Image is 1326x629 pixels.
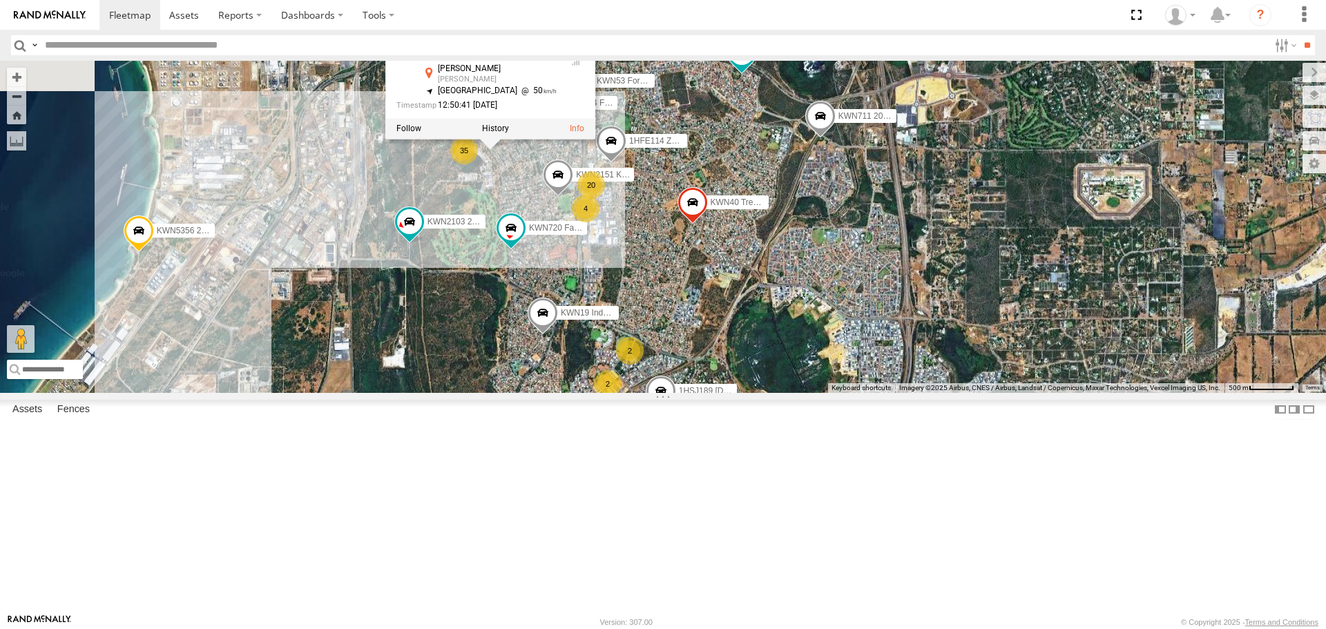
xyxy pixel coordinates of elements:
[559,99,660,108] span: KWN2184 Facility Cleaning
[679,387,782,396] span: 1HSJ189 [DOMAIN_NAME]
[1287,400,1301,420] label: Dock Summary Table to the Right
[570,124,584,134] a: View Asset Details
[572,195,599,222] div: 4
[1305,385,1320,390] a: Terms (opens in new tab)
[1303,154,1326,173] label: Map Settings
[711,198,785,208] span: KWN40 Tree Officer
[577,171,605,199] div: 20
[427,217,567,227] span: KWN2103 2000374 Volvo L60 Loader
[561,309,656,318] span: KWN19 Industrial Mowing
[899,384,1220,391] span: Imagery ©2025 Airbus, CNES / Airbus, Landsat / Copernicus, Maxar Technologies, Vexcel Imaging US,...
[1181,618,1318,626] div: © Copyright 2025 -
[438,86,517,96] span: [GEOGRAPHIC_DATA]
[29,35,40,55] label: Search Query
[832,383,891,393] button: Keyboard shortcuts
[1302,400,1316,420] label: Hide Summary Table
[594,370,622,398] div: 2
[1224,383,1298,393] button: Map Scale: 500 m per 62 pixels
[7,106,26,124] button: Zoom Home
[1160,5,1200,26] div: Andrew Fisher
[8,615,71,629] a: Visit our Website
[517,86,557,96] span: 50
[438,65,557,74] div: [PERSON_NAME]
[1274,400,1287,420] label: Dock Summary Table to the Left
[438,76,557,84] div: [PERSON_NAME]
[1229,384,1249,391] span: 500 m
[7,68,26,86] button: Zoom in
[1269,35,1299,55] label: Search Filter Options
[616,337,644,365] div: 2
[157,226,320,235] span: KWN5356 2001086 Camera Trailer Rangers
[629,136,685,146] span: 1HFE114 Zone
[7,325,35,353] button: Drag Pegman onto the map to open Street View
[576,171,633,180] span: KWN2151 KAP
[568,57,584,68] div: GSM Signal = 4
[396,124,421,134] label: Realtime tracking of Asset
[396,101,557,110] div: Date/time of location update
[7,86,26,106] button: Zoom out
[1249,4,1271,26] i: ?
[1245,618,1318,626] a: Terms and Conditions
[838,112,981,122] span: KWN711 2001089 Ford Ranger (Retic)
[50,400,97,420] label: Fences
[6,400,49,420] label: Assets
[14,10,86,20] img: rand-logo.svg
[597,77,701,86] span: KWN53 Ford Ranger (Retic)
[600,618,653,626] div: Version: 307.00
[7,131,26,151] label: Measure
[450,137,478,164] div: 35
[529,224,613,233] span: KWN720 Facility Maint
[482,124,509,134] label: View Asset History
